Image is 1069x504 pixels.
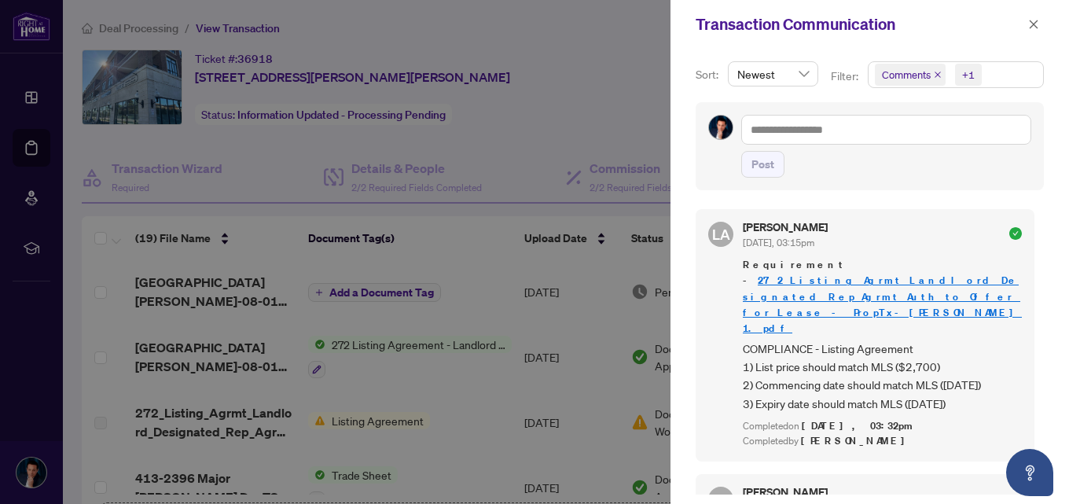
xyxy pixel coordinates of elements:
[743,237,814,248] span: [DATE], 03:15pm
[743,419,1022,434] div: Completed on
[962,67,975,83] div: +1
[712,223,730,245] span: LA
[743,274,1022,334] a: 272_Listing_Agrmt_Landlord_Designated_Rep_Agrmt_Auth_to_Offer_for_Lease_-_PropTx-[PERSON_NAME] 1.pdf
[1009,227,1022,240] span: check-circle
[1028,19,1039,30] span: close
[743,434,1022,449] div: Completed by
[743,487,828,498] h5: [PERSON_NAME]
[696,13,1023,36] div: Transaction Communication
[831,68,861,85] p: Filter:
[696,66,722,83] p: Sort:
[882,67,931,83] span: Comments
[737,62,809,86] span: Newest
[875,64,946,86] span: Comments
[743,257,1022,336] span: Requirement -
[743,222,828,233] h5: [PERSON_NAME]
[743,340,1022,414] span: COMPLIANCE - Listing Agreement 1) List price should match MLS ($2,700) 2) Commencing date should ...
[934,71,942,79] span: close
[1006,449,1053,496] button: Open asap
[801,434,913,447] span: [PERSON_NAME]
[741,151,784,178] button: Post
[802,419,915,432] span: [DATE], 03:32pm
[709,116,733,139] img: Profile Icon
